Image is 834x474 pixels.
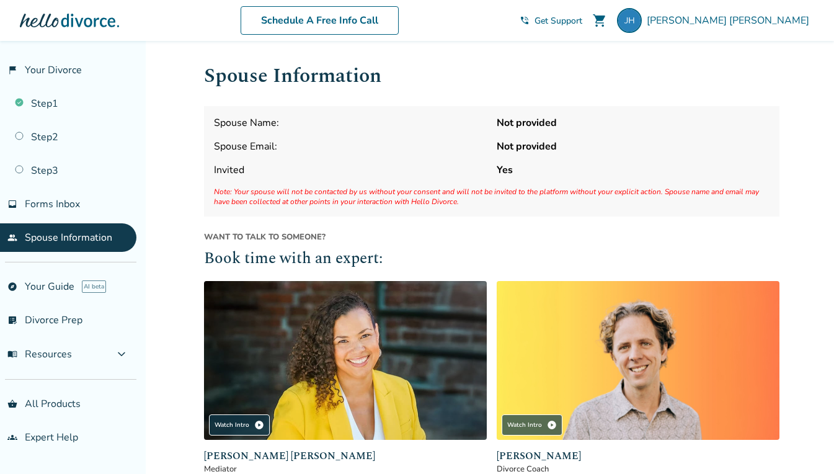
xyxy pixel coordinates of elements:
img: jodi.hooper@cvshealth.com [617,8,642,33]
span: Forms Inbox [25,197,80,211]
img: Claudia Brown Coulter [204,281,487,440]
h1: Spouse Information [204,61,779,91]
span: groups [7,432,17,442]
span: Spouse Name: [214,116,487,130]
span: menu_book [7,349,17,359]
div: Watch Intro [502,414,562,436]
strong: Not provided [497,140,770,153]
span: phone_in_talk [520,16,530,25]
span: Resources [7,347,72,361]
span: list_alt_check [7,315,17,325]
span: shopping_basket [7,399,17,409]
span: [PERSON_NAME] [497,449,779,463]
img: James Traub [497,281,779,440]
span: Note: Your spouse will not be contacted by us without your consent and will not be invited to the... [214,187,770,207]
a: phone_in_talkGet Support [520,15,582,27]
div: Watch Intro [209,414,270,436]
span: Want to talk to someone? [204,231,779,243]
span: [PERSON_NAME] [PERSON_NAME] [647,14,814,27]
strong: Yes [497,163,770,177]
span: shopping_cart [592,13,607,28]
iframe: Chat Widget [772,414,834,474]
span: expand_more [114,347,129,362]
span: Invited [214,163,487,177]
a: Schedule A Free Info Call [241,6,399,35]
span: play_circle [547,420,557,430]
h2: Book time with an expert: [204,248,779,271]
span: explore [7,282,17,292]
span: flag_2 [7,65,17,75]
span: AI beta [82,280,106,293]
span: inbox [7,199,17,209]
strong: Not provided [497,116,770,130]
span: [PERSON_NAME] [PERSON_NAME] [204,449,487,463]
span: Get Support [535,15,582,27]
span: people [7,233,17,243]
span: Spouse Email: [214,140,487,153]
span: play_circle [254,420,264,430]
